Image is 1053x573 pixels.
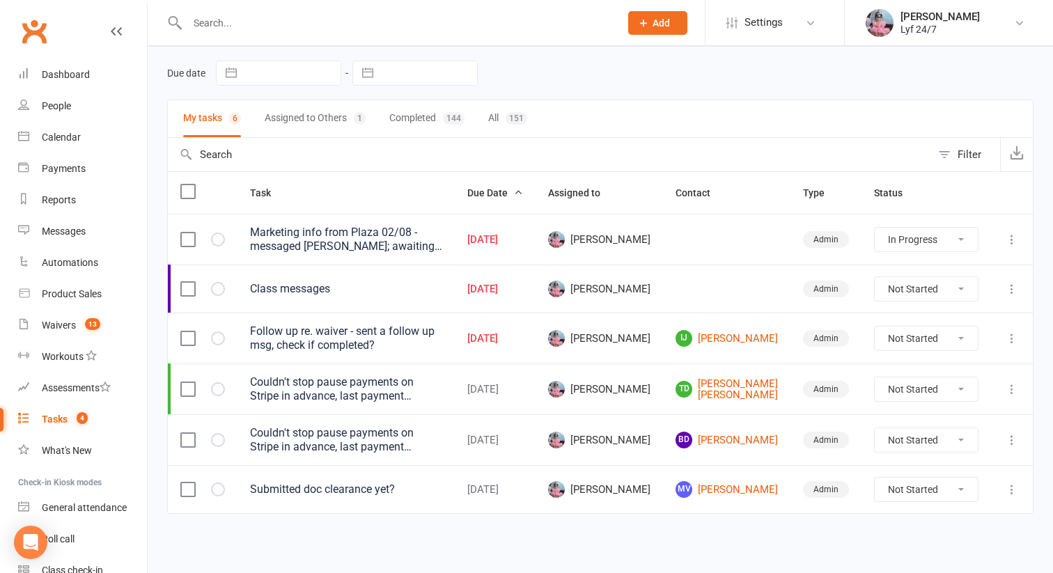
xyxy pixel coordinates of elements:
[548,481,565,498] img: Shali Thevarasan
[676,481,778,498] a: MV[PERSON_NAME]
[18,404,147,435] a: Tasks 4
[548,381,565,398] img: Shali Thevarasan
[18,492,147,524] a: General attendance kiosk mode
[42,226,86,237] div: Messages
[18,524,147,555] a: Roll call
[250,375,442,403] div: Couldn't stop pause payments on Stripe in advance, last payment would've gone through on [DATE], ...
[676,185,726,201] button: Contact
[250,187,286,198] span: Task
[548,281,650,297] span: [PERSON_NAME]
[42,100,71,111] div: People
[467,333,523,345] div: [DATE]
[676,187,726,198] span: Contact
[628,11,687,35] button: Add
[744,7,783,38] span: Settings
[866,9,894,37] img: thumb_image1747747990.png
[167,68,205,79] label: Due date
[900,10,980,23] div: [PERSON_NAME]
[506,112,527,125] div: 151
[548,187,616,198] span: Assigned to
[42,257,98,268] div: Automations
[265,100,366,137] button: Assigned to Others1
[803,231,849,248] div: Admin
[803,187,840,198] span: Type
[548,185,616,201] button: Assigned to
[676,381,692,398] span: TD
[168,138,931,171] input: Search
[548,281,565,297] img: Shali Thevarasan
[548,330,565,347] img: Shali Thevarasan
[467,484,523,496] div: [DATE]
[42,382,111,393] div: Assessments
[676,330,778,347] a: IJ[PERSON_NAME]
[803,381,849,398] div: Admin
[18,185,147,216] a: Reports
[18,372,147,404] a: Assessments
[467,283,523,295] div: [DATE]
[250,282,442,296] div: Class messages
[18,153,147,185] a: Payments
[958,146,981,163] div: Filter
[467,187,523,198] span: Due Date
[42,288,102,299] div: Product Sales
[250,324,442,352] div: Follow up re. waiver - sent a follow up msg, check if completed?
[42,502,127,513] div: General attendance
[42,445,92,456] div: What's New
[874,187,918,198] span: Status
[354,112,366,125] div: 1
[85,318,100,330] span: 13
[803,432,849,448] div: Admin
[18,341,147,372] a: Workouts
[467,434,523,446] div: [DATE]
[42,194,76,205] div: Reports
[548,231,650,248] span: [PERSON_NAME]
[653,17,670,29] span: Add
[676,481,692,498] span: MV
[467,185,523,201] button: Due Date
[676,330,692,347] span: IJ
[18,310,147,341] a: Waivers 13
[18,278,147,310] a: Product Sales
[42,351,84,362] div: Workouts
[42,414,68,425] div: Tasks
[548,231,565,248] img: Shali Thevarasan
[17,14,52,49] a: Clubworx
[250,482,442,496] div: Submitted doc clearance yet?
[229,112,241,125] div: 6
[548,330,650,347] span: [PERSON_NAME]
[18,216,147,247] a: Messages
[488,100,527,137] button: All151
[676,378,778,401] a: TD[PERSON_NAME] [PERSON_NAME]
[931,138,1000,171] button: Filter
[900,23,980,36] div: Lyf 24/7
[18,59,147,91] a: Dashboard
[77,412,88,424] span: 4
[467,384,523,395] div: [DATE]
[14,526,47,559] div: Open Intercom Messenger
[803,281,849,297] div: Admin
[548,432,650,448] span: [PERSON_NAME]
[676,432,778,448] a: BD[PERSON_NAME]
[467,234,523,246] div: [DATE]
[803,330,849,347] div: Admin
[389,100,465,137] button: Completed144
[18,91,147,122] a: People
[183,100,241,137] button: My tasks6
[874,185,918,201] button: Status
[42,320,76,331] div: Waivers
[250,185,286,201] button: Task
[803,481,849,498] div: Admin
[183,13,610,33] input: Search...
[548,381,650,398] span: [PERSON_NAME]
[676,432,692,448] span: BD
[18,247,147,278] a: Automations
[18,122,147,153] a: Calendar
[42,163,86,174] div: Payments
[18,435,147,466] a: What's New
[250,226,442,253] div: Marketing info from Plaza 02/08 - messaged [PERSON_NAME]; awaiting reply - what's the outline ST
[443,112,465,125] div: 144
[42,69,90,80] div: Dashboard
[548,481,650,498] span: [PERSON_NAME]
[803,185,840,201] button: Type
[548,432,565,448] img: Shali Thevarasan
